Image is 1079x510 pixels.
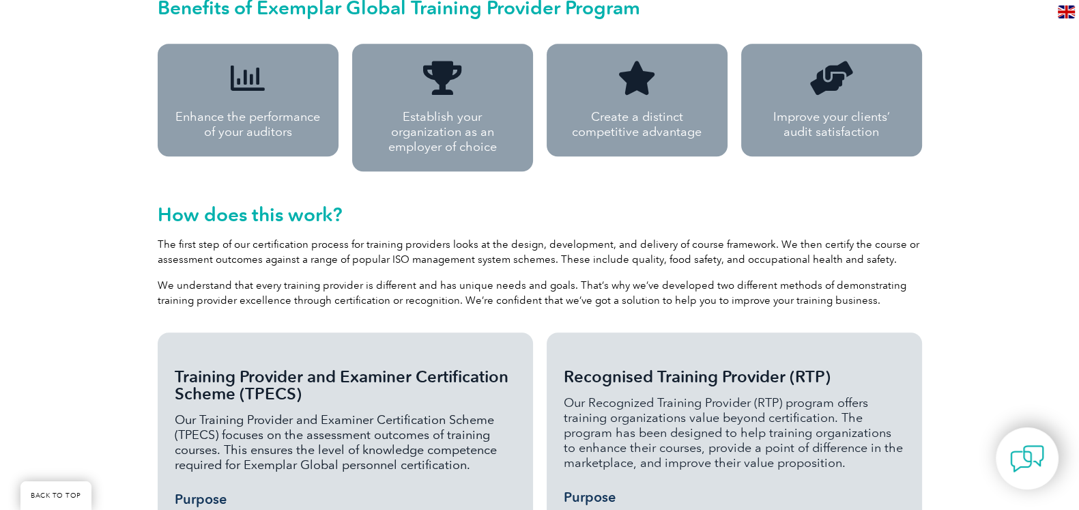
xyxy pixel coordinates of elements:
[564,367,831,386] span: Recognised Training Provider (RTP)
[20,481,91,510] a: BACK TO TOP
[1058,5,1075,18] img: en
[158,237,922,267] p: The first step of our certification process for training providers looks at the design, developme...
[158,203,922,225] h2: How does this work?
[564,489,905,506] h3: Purpose
[564,109,710,139] p: Create a distinct competitive advantage
[175,491,516,508] h3: Purpose
[175,109,321,139] p: Enhance the performance of your auditors
[175,412,516,472] p: Our Training Provider and Examiner Certification Scheme (TPECS) focuses on the assessment outcome...
[564,395,905,470] p: Our Recognized Training Provider (RTP) program offers training organizations value beyond certifi...
[367,109,518,154] p: Establish your organization as an employer of choice
[175,367,508,403] span: Training Provider and Examiner Certification Scheme (TPECS)
[1010,442,1044,476] img: contact-chat.png
[158,278,922,308] p: We understand that every training provider is different and has unique needs and goals. That’s wh...
[758,109,905,139] p: Improve your clients’ audit satisfaction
